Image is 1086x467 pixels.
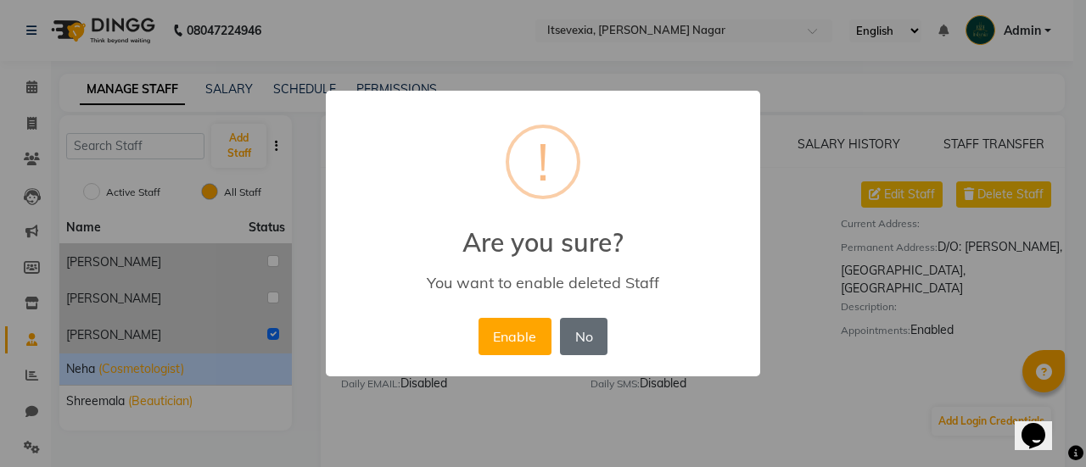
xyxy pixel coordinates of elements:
[350,273,736,292] div: You want to enable deleted Staff
[560,318,607,355] button: No
[537,128,549,196] div: !
[1015,399,1069,450] iframe: chat widget
[326,207,760,258] h2: Are you sure?
[479,318,551,355] button: Enable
